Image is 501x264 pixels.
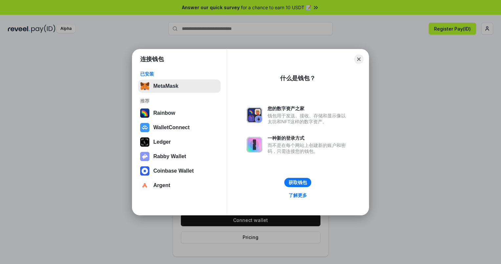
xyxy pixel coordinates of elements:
img: svg+xml,%3Csvg%20width%3D%2228%22%20height%3D%2228%22%20viewBox%3D%220%200%2028%2028%22%20fill%3D... [140,166,149,176]
div: Argent [153,182,170,188]
div: Rainbow [153,110,175,116]
button: Rainbow [138,107,221,120]
div: MetaMask [153,83,178,89]
img: svg+xml,%3Csvg%20width%3D%2228%22%20height%3D%2228%22%20viewBox%3D%220%200%2028%2028%22%20fill%3D... [140,123,149,132]
div: 您的数字资产之家 [268,106,349,111]
img: svg+xml,%3Csvg%20fill%3D%22none%22%20height%3D%2233%22%20viewBox%3D%220%200%2035%2033%22%20width%... [140,82,149,91]
a: 了解更多 [285,191,311,200]
img: svg+xml,%3Csvg%20width%3D%2228%22%20height%3D%2228%22%20viewBox%3D%220%200%2028%2028%22%20fill%3D... [140,181,149,190]
button: Rabby Wallet [138,150,221,163]
div: Ledger [153,139,171,145]
div: Coinbase Wallet [153,168,194,174]
img: svg+xml,%3Csvg%20width%3D%22120%22%20height%3D%22120%22%20viewBox%3D%220%200%20120%20120%22%20fil... [140,108,149,118]
div: 已安装 [140,71,219,77]
button: WalletConnect [138,121,221,134]
button: Argent [138,179,221,192]
div: 获取钱包 [289,180,307,185]
div: 什么是钱包？ [280,74,316,82]
button: 获取钱包 [284,178,311,187]
div: 钱包用于发送、接收、存储和显示像以太坊和NFT这样的数字资产。 [268,113,349,125]
img: svg+xml,%3Csvg%20xmlns%3D%22http%3A%2F%2Fwww.w3.org%2F2000%2Fsvg%22%20fill%3D%22none%22%20viewBox... [247,137,262,153]
button: MetaMask [138,80,221,93]
div: 了解更多 [289,192,307,198]
h1: 连接钱包 [140,55,164,63]
div: Rabby Wallet [153,154,186,159]
button: Close [354,55,363,64]
div: 而不是在每个网站上创建新的账户和密码，只需连接您的钱包。 [268,142,349,154]
img: svg+xml,%3Csvg%20xmlns%3D%22http%3A%2F%2Fwww.w3.org%2F2000%2Fsvg%22%20fill%3D%22none%22%20viewBox... [247,107,262,123]
div: 一种新的登录方式 [268,135,349,141]
img: svg+xml,%3Csvg%20xmlns%3D%22http%3A%2F%2Fwww.w3.org%2F2000%2Fsvg%22%20fill%3D%22none%22%20viewBox... [140,152,149,161]
div: 推荐 [140,98,219,104]
button: Ledger [138,135,221,149]
button: Coinbase Wallet [138,164,221,178]
div: WalletConnect [153,125,190,131]
img: svg+xml,%3Csvg%20xmlns%3D%22http%3A%2F%2Fwww.w3.org%2F2000%2Fsvg%22%20width%3D%2228%22%20height%3... [140,137,149,147]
